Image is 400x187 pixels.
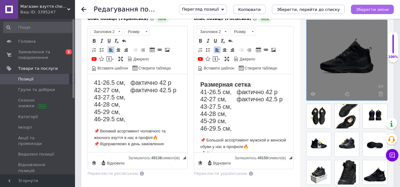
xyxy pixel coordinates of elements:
[229,46,236,53] a: По правому краю
[351,5,394,14] button: Зберегти зміни
[121,37,127,44] a: Повернути (⌘+Z)
[149,46,156,53] a: Таблиця
[115,46,122,53] a: По центру
[277,7,340,12] i: Зберегти, перейти до списку
[194,171,247,176] span: Перекласти українською
[356,7,389,12] i: Зберегти зміни
[197,28,222,35] span: Заголовок 2
[18,114,38,120] span: Категорії
[18,39,36,44] span: Головна
[270,46,277,53] a: Зображення
[386,149,398,161] button: Чат з покупцем
[233,55,256,62] a: Джерело
[18,125,32,130] span: Імпорт
[122,46,129,53] a: По правому краю
[3,22,74,33] input: Пошук
[18,66,58,71] span: Товари та послуги
[20,4,67,9] span: Магазин взуття cherry_berry
[132,65,172,71] a: Створити таблицю
[106,37,112,44] a: Підкреслений (⌘+U)
[239,57,255,62] span: Джерело
[238,7,261,12] span: Копіювати
[98,46,105,53] a: Вставити/видалити маркований список
[235,154,289,160] div: Кiлькiсть символiв
[219,37,226,44] a: Видалити форматування
[164,46,171,53] a: Зображення
[132,46,139,53] a: Зменшити відступ
[204,55,211,62] a: Вставити іконку
[127,55,150,62] a: Джерело
[88,74,187,152] iframe: Редактор, A1110A5D-B16D-4B5C-AD88-1A31E7FD1BBC
[107,46,114,53] a: По лівому краю
[272,5,345,14] button: Зберегти, перейти до списку
[6,7,57,14] strong: Размерная сетка
[238,46,245,53] a: Зменшити відступ
[388,55,398,59] div: 100%
[194,74,293,152] iframe: Редактор, 57B699A3-FAD2-4FD7-A996-75DCDFB4FF7F
[203,66,234,71] span: Вставити шаблон
[258,15,272,23] span: New
[183,156,186,159] span: Потягніть для зміни розмірів
[223,55,230,62] a: Максимізувати
[90,28,122,36] a: Заголовок 2
[197,65,235,71] a: Вставити шаблон
[231,28,250,35] span: Розмір
[246,46,252,53] a: Збільшити відступ
[212,37,219,44] a: Підкреслений (⌘+U)
[197,37,204,44] a: Жирний (⌘+B)
[212,161,231,166] span: Відновити
[18,87,55,93] span: Групи та добірки
[182,7,219,12] span: Перегляд позиції
[91,37,97,44] a: Жирний (⌘+B)
[18,151,54,157] span: Видалені позиції
[204,46,211,53] a: Вставити/видалити маркований список
[20,9,75,15] div: Ваш ID: 3395247
[6,63,93,82] p: 📌 Большой ассортимент мужской и женской обуви у нас в профиле🔥 📌 Отправляем в день заказ
[117,55,124,62] a: Максимізувати
[231,28,256,36] a: Розмір
[233,5,266,14] button: Копіювати
[98,37,105,44] a: Курсив (⌘+I)
[204,37,211,44] a: Курсив (⌘+I)
[106,55,115,62] a: Вставити повідомлення
[212,55,221,62] a: Вставити повідомлення
[113,37,120,44] a: Видалити форматування
[257,156,268,160] span: 49150
[91,55,97,62] a: Додати відео з YouTube
[221,46,228,53] a: По центру
[81,7,86,12] div: Повернутися назад
[18,49,58,60] span: Замовлення та повідомлення
[156,46,163,53] a: Вставити/Редагувати посилання (⌘+L)
[197,160,204,166] a: Зробити резервну копію зараз
[18,98,58,109] span: Сезонні знижки
[227,37,234,44] a: Повернути (⌘+Z)
[262,46,269,53] a: Вставити/Редагувати посилання (⌘+L)
[156,15,169,23] span: New
[97,66,128,71] span: Вставити шаблон
[91,65,129,71] a: Вставити шаблон
[98,55,105,62] a: Вставити іконку
[197,46,204,53] a: Вставити/видалити нумерований список
[289,156,292,159] span: Потягніть для зміни розмірів
[238,65,278,71] a: Створити таблицю
[18,135,58,146] span: Акції та промокоди
[106,161,124,166] span: Відновити
[124,28,150,36] a: Розмір
[132,57,149,62] span: Джерело
[125,28,143,35] span: Розмір
[197,28,229,36] a: Заголовок 2
[66,49,72,55] span: 1
[91,46,97,53] a: Вставити/видалити нумерований список
[388,31,398,63] div: 100% Якість заповнення
[197,55,204,62] a: Додати відео з YouTube
[6,54,93,73] p: 📌 Великий асортимент чоловічого та жіночого взуття в нас в профілі🔥 📌 Відправляємо в день замовлення
[244,66,277,71] span: Створити таблицю
[151,156,162,160] span: 49138
[214,46,221,53] a: По лівому краю
[128,154,183,160] div: Кiлькiсть символiв
[91,160,97,166] a: Зробити резервну копію зараз
[206,160,232,166] a: Відновити
[18,162,58,173] span: Відновлення позицій
[100,160,125,166] a: Відновити
[139,46,146,53] a: Збільшити відступ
